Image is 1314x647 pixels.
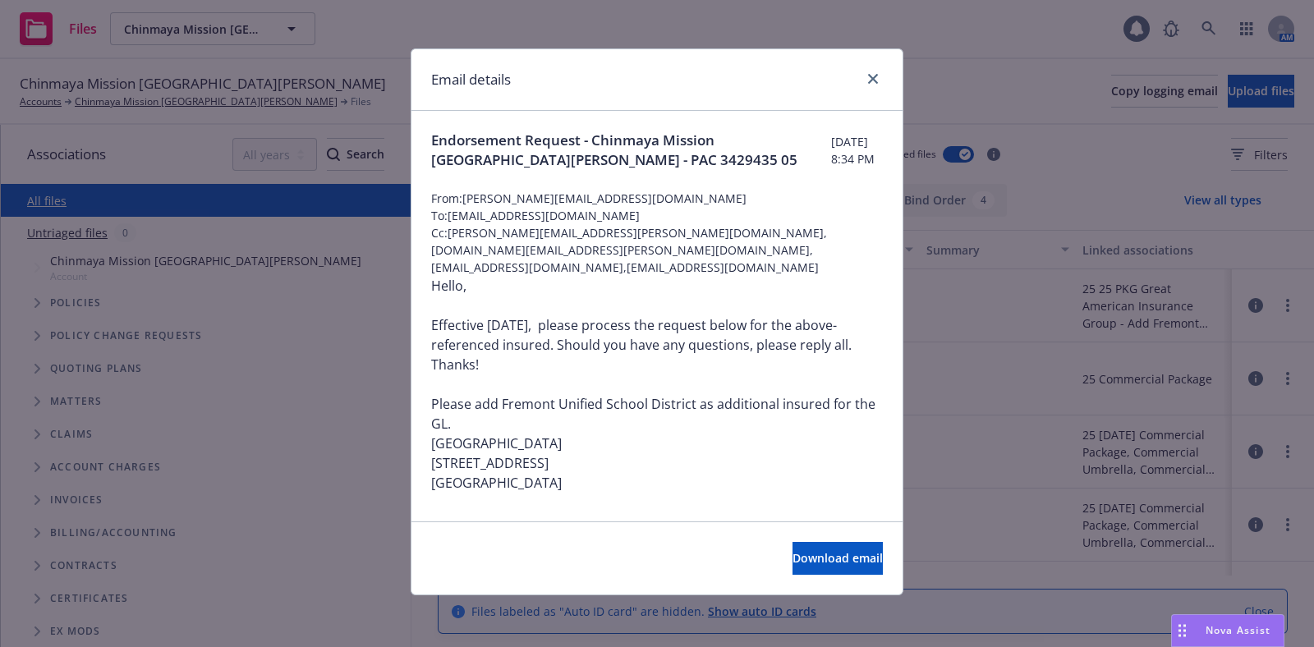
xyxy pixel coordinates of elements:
[1206,623,1270,637] span: Nova Assist
[1172,615,1192,646] div: Drag to move
[793,550,883,566] span: Download email
[793,542,883,575] button: Download email
[1171,614,1284,647] button: Nova Assist
[831,133,883,167] span: [DATE] 8:34 PM
[431,207,883,224] span: To: [EMAIL_ADDRESS][DOMAIN_NAME]
[431,190,883,207] span: From: [PERSON_NAME][EMAIL_ADDRESS][DOMAIN_NAME]
[863,69,883,89] a: close
[431,131,831,170] span: Endorsement Request - Chinmaya Mission [GEOGRAPHIC_DATA][PERSON_NAME] - PAC 3429435 05
[431,224,883,276] span: Cc: [PERSON_NAME][EMAIL_ADDRESS][PERSON_NAME][DOMAIN_NAME],[DOMAIN_NAME][EMAIL_ADDRESS][PERSON_NA...
[431,69,511,90] h1: Email details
